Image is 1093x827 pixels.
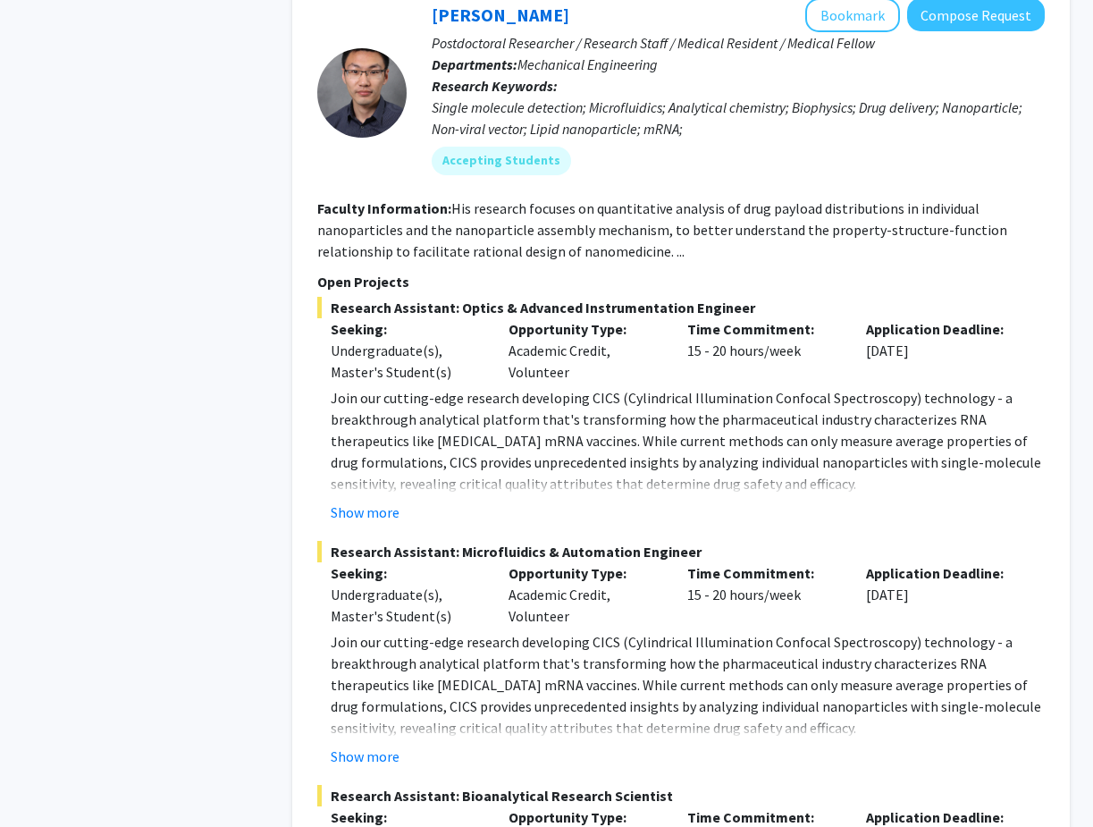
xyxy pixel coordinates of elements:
b: Faculty Information: [317,199,451,217]
p: Time Commitment: [687,562,839,584]
p: Join our cutting-edge research developing CICS (Cylindrical Illumination Confocal Spectroscopy) t... [331,387,1045,494]
a: [PERSON_NAME] [432,4,569,26]
div: Academic Credit, Volunteer [495,562,674,627]
span: Mechanical Engineering [517,55,658,73]
p: Open Projects [317,271,1045,292]
b: Research Keywords: [432,77,558,95]
div: [DATE] [853,318,1031,383]
b: Departments: [432,55,517,73]
span: Research Assistant: Microfluidics & Automation Engineer [317,541,1045,562]
div: 15 - 20 hours/week [674,318,853,383]
p: Opportunity Type: [509,318,660,340]
p: Seeking: [331,318,483,340]
button: Show more [331,502,399,523]
div: 15 - 20 hours/week [674,562,853,627]
button: Show more [331,746,399,767]
p: Postdoctoral Researcher / Research Staff / Medical Resident / Medical Fellow [432,32,1045,54]
span: Research Assistant: Bioanalytical Research Scientist [317,785,1045,806]
iframe: Chat [13,747,76,814]
div: [DATE] [853,562,1031,627]
p: Time Commitment: [687,318,839,340]
p: Application Deadline: [866,318,1018,340]
mat-chip: Accepting Students [432,147,571,175]
div: Undergraduate(s), Master's Student(s) [331,340,483,383]
span: Research Assistant: Optics & Advanced Instrumentation Engineer [317,297,1045,318]
fg-read-more: His research focuses on quantitative analysis of drug payload distributions in individual nanopar... [317,199,1007,260]
p: Seeking: [331,562,483,584]
div: Academic Credit, Volunteer [495,318,674,383]
p: Opportunity Type: [509,562,660,584]
p: Application Deadline: [866,562,1018,584]
div: Single molecule detection; Microfluidics; Analytical chemistry; Biophysics; Drug delivery; Nanopa... [432,97,1045,139]
div: Undergraduate(s), Master's Student(s) [331,584,483,627]
p: Join our cutting-edge research developing CICS (Cylindrical Illumination Confocal Spectroscopy) t... [331,631,1045,738]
